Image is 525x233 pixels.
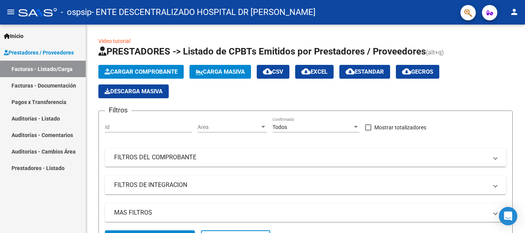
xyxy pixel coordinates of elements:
[114,208,488,217] mat-panel-title: MAS FILTROS
[114,153,488,162] mat-panel-title: FILTROS DEL COMPROBANTE
[98,84,169,98] button: Descarga Masiva
[189,65,251,79] button: Carga Masiva
[4,48,74,57] span: Prestadores / Proveedores
[374,123,426,132] span: Mostrar totalizadores
[346,67,355,76] mat-icon: cloud_download
[61,4,91,21] span: - ospsip
[396,65,439,79] button: Gecros
[301,67,311,76] mat-icon: cloud_download
[295,65,334,79] button: EXCEL
[402,68,433,75] span: Gecros
[98,38,130,44] a: Video tutorial
[263,67,272,76] mat-icon: cloud_download
[105,88,163,95] span: Descarga Masiva
[105,68,178,75] span: Cargar Comprobante
[196,68,245,75] span: Carga Masiva
[98,46,426,57] span: PRESTADORES -> Listado de CPBTs Emitidos por Prestadores / Proveedores
[426,49,444,56] span: (alt+q)
[499,207,517,225] div: Open Intercom Messenger
[4,32,23,40] span: Inicio
[339,65,390,79] button: Estandar
[114,181,488,189] mat-panel-title: FILTROS DE INTEGRACION
[105,105,131,116] h3: Filtros
[105,203,506,222] mat-expansion-panel-header: MAS FILTROS
[510,7,519,17] mat-icon: person
[257,65,289,79] button: CSV
[98,84,169,98] app-download-masive: Descarga masiva de comprobantes (adjuntos)
[402,67,411,76] mat-icon: cloud_download
[105,148,506,167] mat-expansion-panel-header: FILTROS DEL COMPROBANTE
[6,7,15,17] mat-icon: menu
[198,124,260,131] span: Area
[263,68,283,75] span: CSV
[301,68,327,75] span: EXCEL
[91,4,316,21] span: - ENTE DESCENTRALIZADO HOSPITAL DR [PERSON_NAME]
[346,68,384,75] span: Estandar
[98,65,184,79] button: Cargar Comprobante
[105,176,506,194] mat-expansion-panel-header: FILTROS DE INTEGRACION
[272,124,287,130] span: Todos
